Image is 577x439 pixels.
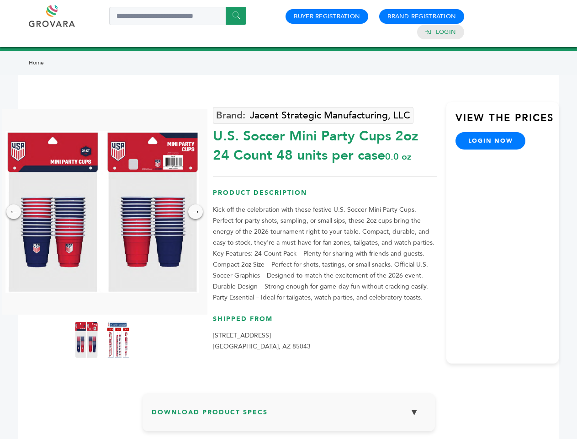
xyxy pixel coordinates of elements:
img: U.S. Soccer Mini Party Cups – 2oz, 24 Count 48 units per case 0.0 oz [75,321,98,358]
h3: View the Prices [455,111,559,132]
h3: Product Description [213,188,437,204]
span: 0.0 oz [385,150,411,163]
div: → [188,204,203,219]
div: U.S. Soccer Mini Party Cups 2oz 24 Count 48 units per case [213,122,437,165]
h3: Download Product Specs [152,402,426,429]
a: Brand Registration [387,12,456,21]
a: Buyer Registration [294,12,360,21]
a: Login [436,28,456,36]
h3: Shipped From [213,315,437,331]
p: Kick off the celebration with these festive U.S. Soccer Mini Party Cups. Perfect for party shots,... [213,204,437,303]
button: ▼ [403,402,426,422]
img: U.S. Soccer Mini Party Cups – 2oz, 24 Count 48 units per case 0.0 oz [107,321,130,358]
input: Search a product or brand... [109,7,246,25]
a: Home [29,59,44,66]
div: ← [6,204,21,219]
a: Jacent Strategic Manufacturing, LLC [213,107,413,124]
a: login now [455,132,526,150]
p: [STREET_ADDRESS] [GEOGRAPHIC_DATA], AZ 85043 [213,330,437,352]
img: U.S. Soccer Mini Party Cups – 2oz, 24 Count 48 units per case 0.0 oz [5,131,199,293]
